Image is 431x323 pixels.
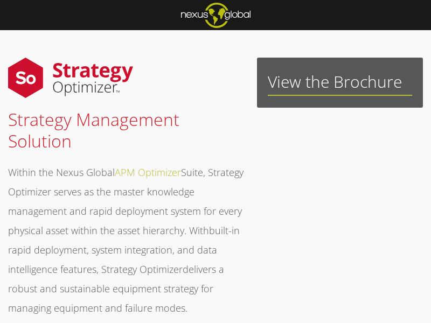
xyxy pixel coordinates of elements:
img: ng-logo-hubspot-blog-01 [181,3,251,28]
a: APM Optimizer [115,166,181,179]
span: built-in rapid deployment, system integration, and data intelligence features, Strategy Optimizer [8,224,240,276]
span: View the Brochure [268,71,402,93]
p: Within the Nexus Global Suite, Strategy Optimizer serves as the master knowledge management and r... [8,163,245,318]
h3: Strategy Management Solution [8,109,245,152]
img: SOstacked-no-margin-01 [8,58,133,98]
